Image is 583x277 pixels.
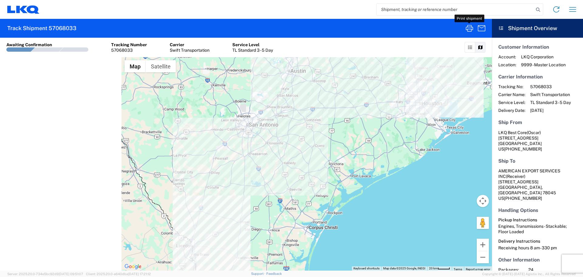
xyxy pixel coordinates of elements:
a: Open this area in Google Maps (opens a new window) [123,263,143,271]
div: 57068033 [111,47,147,53]
img: Google [123,263,143,271]
address: [GEOGRAPHIC_DATA], [GEOGRAPHIC_DATA] 78045 US [498,168,577,201]
span: Carrier Name: [498,92,525,97]
span: [PHONE_NUMBER] [504,147,542,151]
span: 24 [528,267,580,272]
div: Service Level [232,42,273,47]
span: Server: 2025.20.0-734e5bc92d9 [7,272,83,276]
div: Receiving hours 8 am- 330 pm [498,245,577,251]
span: Account: [498,54,516,60]
h6: Delivery Instructions [498,239,577,244]
span: AMERICAN EXPORT SERVICES INC [STREET_ADDRESS] [498,168,560,184]
div: Carrier [170,42,210,47]
span: (Oscar) [527,130,541,135]
button: Show satellite imagery [146,60,176,72]
h5: Other Information [498,257,577,263]
h5: Customer Information [498,44,577,50]
button: Drag Pegman onto the map to open Street View [477,217,489,229]
button: Zoom out [477,251,489,263]
span: [DATE] 09:51:07 [59,272,83,276]
a: Support [251,272,266,275]
span: [DATE] 17:21:12 [128,272,151,276]
div: Awaiting Confirmation [6,42,52,47]
span: Map data ©2025 Google, INEGI [383,267,425,270]
h2: Track Shipment 57068033 [7,25,77,32]
span: [STREET_ADDRESS] [498,136,538,140]
a: Terms [454,268,462,271]
span: 20 km [429,267,438,270]
button: Map camera controls [477,195,489,207]
header: Shipment Overview [492,19,583,38]
span: Delivery Date: [498,108,525,113]
h5: Ship To [498,158,577,164]
span: Copyright © [DATE]-[DATE] Agistix Inc., All Rights Reserved [482,271,576,277]
span: Client: 2025.20.0-e640dba [86,272,151,276]
span: [PHONE_NUMBER] [504,196,542,201]
h6: Pickup Instructions [498,217,577,223]
div: Swift Transportation [170,47,210,53]
span: Tracking No: [498,84,525,89]
h5: Carrier Information [498,74,577,80]
span: (Receiver) [506,174,525,179]
span: LKQ Best Core [498,130,527,135]
span: [DATE] [530,108,571,113]
button: Map Scale: 20 km per 37 pixels [427,266,452,271]
button: Zoom in [477,239,489,251]
span: Packages: [498,267,523,272]
div: Engines, Transmissions - Stackable; Floor Loaded [498,223,577,234]
span: Service Level: [498,100,525,105]
span: 57068033 [530,84,571,89]
input: Shipment, tracking or reference number [377,4,534,15]
span: TL Standard 3 - 5 Day [530,100,571,105]
span: Swift Transportation [530,92,571,97]
span: LKQ Corporation [521,54,566,60]
div: TL Standard 3 - 5 Day [232,47,273,53]
address: [GEOGRAPHIC_DATA] US [498,130,577,152]
a: Feedback [266,272,282,275]
div: Tracking Number [111,42,147,47]
button: Show street map [124,60,146,72]
button: Keyboard shortcuts [353,266,380,271]
span: 9999 - Master Location [521,62,566,68]
a: Report a map error [466,268,490,271]
span: Location: [498,62,516,68]
h5: Handling Options [498,207,577,213]
h5: Ship From [498,119,577,125]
